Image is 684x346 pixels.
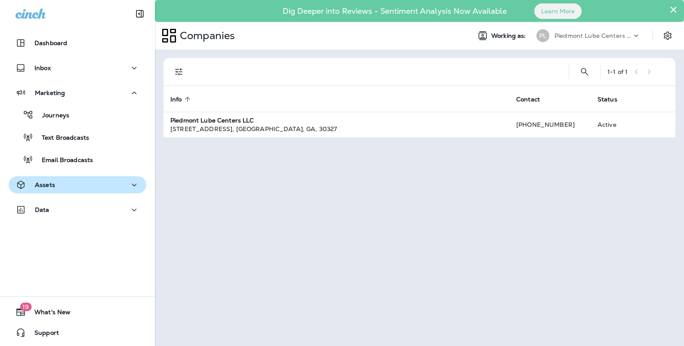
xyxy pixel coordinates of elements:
[170,96,182,103] span: Info
[598,96,617,103] span: Status
[660,28,675,43] button: Settings
[35,206,49,213] p: Data
[536,29,549,42] div: PL
[516,95,551,103] span: Contact
[598,95,629,103] span: Status
[176,29,235,42] p: Companies
[669,3,678,16] button: Close
[170,125,502,133] div: [STREET_ADDRESS] , [GEOGRAPHIC_DATA] , GA , 30327
[20,303,31,311] span: 19
[9,128,146,146] button: Text Broadcasts
[509,112,591,138] td: [PHONE_NUMBER]
[34,40,67,46] p: Dashboard
[9,303,146,321] button: 19What's New
[9,201,146,218] button: Data
[33,134,89,142] p: Text Broadcasts
[34,64,51,71] p: Inbox
[35,89,65,96] p: Marketing
[170,63,188,80] button: Filters
[555,32,632,39] p: Piedmont Lube Centers LLC
[26,309,71,319] span: What's New
[170,116,254,124] strong: Piedmont Lube Centers LLC
[9,84,146,101] button: Marketing
[534,3,582,19] button: Learn More
[9,106,146,124] button: Journeys
[591,112,641,138] td: Active
[9,34,146,52] button: Dashboard
[33,156,93,165] p: Email Broadcasts
[607,68,628,75] div: 1 - 1 of 1
[258,10,532,12] p: Dig Deeper into Reviews - Sentiment Analysis Now Available
[516,96,540,103] span: Contact
[9,176,146,193] button: Assets
[9,324,146,341] button: Support
[491,32,528,40] span: Working as:
[576,63,593,80] button: Search Companies
[34,112,69,120] p: Journeys
[26,329,59,340] span: Support
[128,5,152,22] button: Collapse Sidebar
[9,59,146,77] button: Inbox
[9,150,146,168] button: Email Broadcasts
[170,95,193,103] span: Info
[35,181,55,188] p: Assets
